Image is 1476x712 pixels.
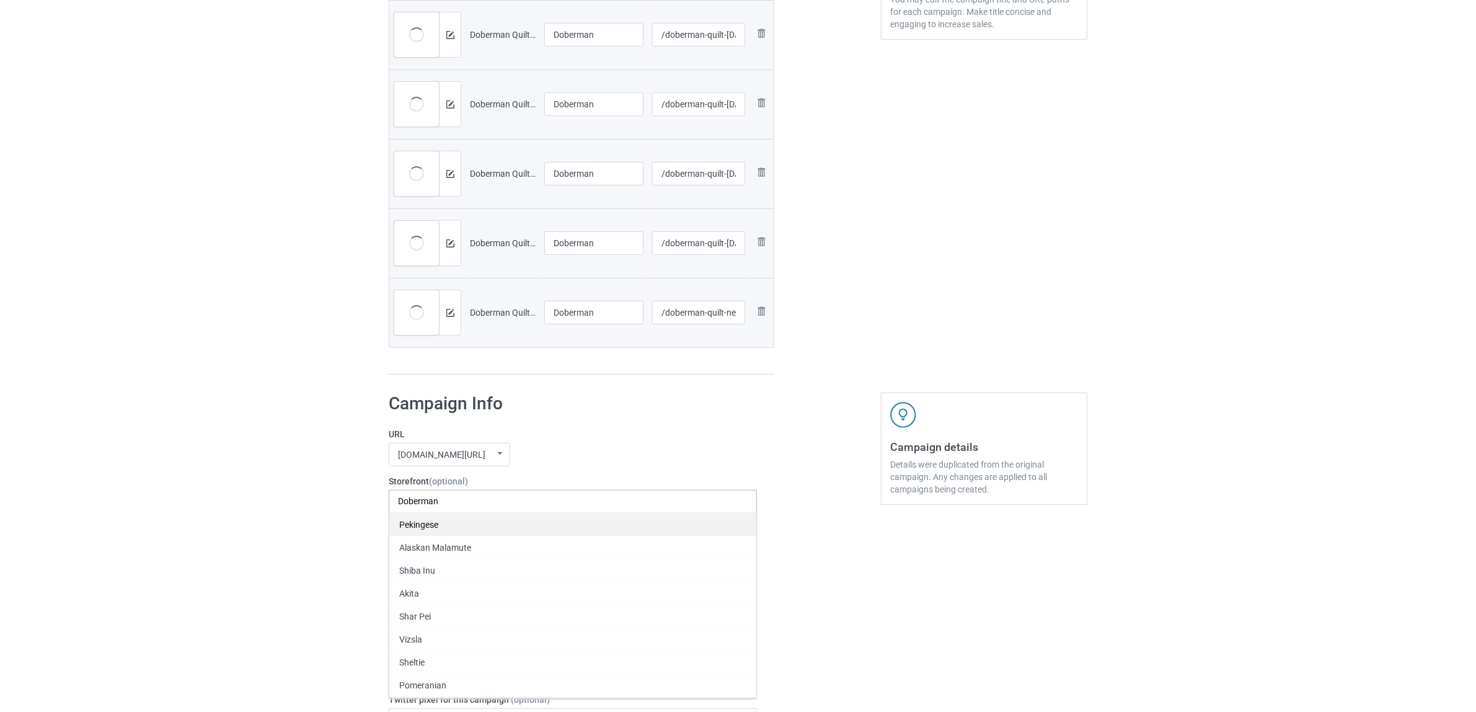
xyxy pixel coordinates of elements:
[470,237,536,249] div: Doberman Quilt [DATE].jpg
[429,476,468,486] span: (optional)
[890,402,916,428] img: svg+xml;base64,PD94bWwgdmVyc2lvbj0iMS4wIiBlbmNvZGluZz0iVVRGLTgiPz4KPHN2ZyB3aWR0aD0iNDJweCIgaGVpZ2...
[389,475,757,487] label: Storefront
[389,582,756,605] div: Akita
[511,695,550,705] span: (optional)
[389,428,757,440] label: URL
[389,513,756,536] div: Pekingese
[470,98,536,110] div: Doberman Quilt [DATE] 3.jpg
[446,239,454,247] img: svg+xml;base64,PD94bWwgdmVyc2lvbj0iMS4wIiBlbmNvZGluZz0iVVRGLTgiPz4KPHN2ZyB3aWR0aD0iMTRweCIgaGVpZ2...
[890,458,1078,496] div: Details were duplicated from the original campaign. Any changes are applied to all campaigns bein...
[389,559,756,582] div: Shiba Inu
[446,309,454,317] img: svg+xml;base64,PD94bWwgdmVyc2lvbj0iMS4wIiBlbmNvZGluZz0iVVRGLTgiPz4KPHN2ZyB3aWR0aD0iMTRweCIgaGVpZ2...
[389,651,756,674] div: Sheltie
[389,628,756,651] div: Vizsla
[446,170,454,178] img: svg+xml;base64,PD94bWwgdmVyc2lvbj0iMS4wIiBlbmNvZGluZz0iVVRGLTgiPz4KPHN2ZyB3aWR0aD0iMTRweCIgaGVpZ2...
[890,440,1078,454] h3: Campaign details
[754,165,769,180] img: svg+xml;base64,PD94bWwgdmVyc2lvbj0iMS4wIiBlbmNvZGluZz0iVVRGLTgiPz4KPHN2ZyB3aWR0aD0iMjhweCIgaGVpZ2...
[389,674,756,696] div: Pomeranian
[470,29,536,41] div: Doberman Quilt [DATE] 2.jpg
[446,31,454,39] img: svg+xml;base64,PD94bWwgdmVyc2lvbj0iMS4wIiBlbmNvZGluZz0iVVRGLTgiPz4KPHN2ZyB3aWR0aD0iMTRweCIgaGVpZ2...
[446,100,454,109] img: svg+xml;base64,PD94bWwgdmVyc2lvbj0iMS4wIiBlbmNvZGluZz0iVVRGLTgiPz4KPHN2ZyB3aWR0aD0iMTRweCIgaGVpZ2...
[754,304,769,319] img: svg+xml;base64,PD94bWwgdmVyc2lvbj0iMS4wIiBlbmNvZGluZz0iVVRGLTgiPz4KPHN2ZyB3aWR0aD0iMjhweCIgaGVpZ2...
[754,234,769,249] img: svg+xml;base64,PD94bWwgdmVyc2lvbj0iMS4wIiBlbmNvZGluZz0iVVRGLTgiPz4KPHN2ZyB3aWR0aD0iMjhweCIgaGVpZ2...
[754,26,769,41] img: svg+xml;base64,PD94bWwgdmVyc2lvbj0iMS4wIiBlbmNvZGluZz0iVVRGLTgiPz4KPHN2ZyB3aWR0aD0iMjhweCIgaGVpZ2...
[389,536,756,559] div: Alaskan Malamute
[389,393,757,415] h1: Campaign Info
[470,306,536,319] div: Doberman Quilt New 2.jpg
[470,167,536,180] div: Doberman Quilt [DATE] 4.jpg
[398,450,485,459] div: [DOMAIN_NAME][URL]
[389,605,756,628] div: Shar Pei
[389,693,757,706] label: Twitter pixel for this campaign
[754,96,769,110] img: svg+xml;base64,PD94bWwgdmVyc2lvbj0iMS4wIiBlbmNvZGluZz0iVVRGLTgiPz4KPHN2ZyB3aWR0aD0iMjhweCIgaGVpZ2...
